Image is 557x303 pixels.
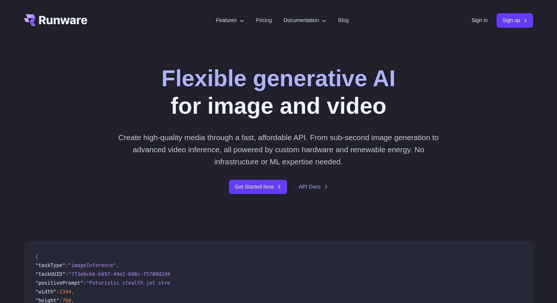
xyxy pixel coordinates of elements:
[56,289,59,295] span: :
[65,262,68,268] span: :
[229,180,287,194] a: Get Started Now
[161,65,396,120] h1: for image and video
[68,271,182,277] span: "7f3ebcb6-b897-49e1-b98c-f5789d2d40d7"
[161,65,396,91] strong: Flexible generative AI
[36,271,66,277] span: "taskUUID"
[216,16,244,25] label: Features
[115,131,442,168] p: Create high-quality media through a fast, affordable API. From sub-second image generation to adv...
[65,271,68,277] span: :
[24,14,88,26] a: Go to /
[71,289,74,295] span: ,
[36,253,38,259] span: {
[59,289,71,295] span: 1344
[68,262,116,268] span: "imageInference"
[256,16,272,25] a: Pricing
[83,280,86,286] span: :
[497,13,534,28] a: Sign up
[338,16,349,25] a: Blog
[36,262,66,268] span: "taskType"
[284,16,327,25] label: Documentation
[472,16,488,25] a: Sign in
[86,280,359,286] span: "Futuristic stealth jet streaking through a neon-lit cityscape with glowing purple exhaust"
[299,183,328,191] a: API Docs
[36,280,83,286] span: "positivePrompt"
[116,262,119,268] span: ,
[36,289,56,295] span: "width"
